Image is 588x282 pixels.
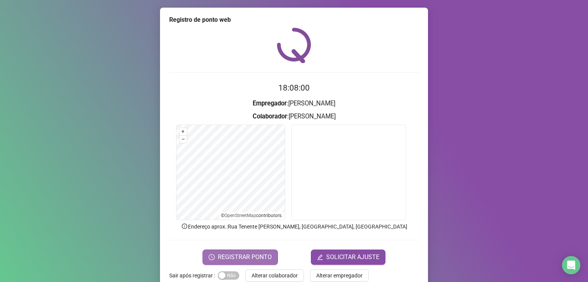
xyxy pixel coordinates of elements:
time: 18:08:00 [278,83,310,92]
button: REGISTRAR PONTO [203,250,278,265]
button: editSOLICITAR AJUSTE [311,250,385,265]
span: info-circle [181,223,188,230]
span: Alterar colaborador [252,271,298,280]
a: OpenStreetMap [224,213,256,218]
li: © contributors. [221,213,283,218]
img: QRPoint [277,28,311,63]
h3: : [PERSON_NAME] [169,112,419,122]
span: edit [317,254,323,260]
p: Endereço aprox. : Rua Tenente [PERSON_NAME], [GEOGRAPHIC_DATA], [GEOGRAPHIC_DATA] [169,222,419,231]
div: Registro de ponto web [169,15,419,24]
span: SOLICITAR AJUSTE [326,253,379,262]
button: + [180,128,187,135]
strong: Empregador [253,100,287,107]
span: clock-circle [209,254,215,260]
span: REGISTRAR PONTO [218,253,272,262]
h3: : [PERSON_NAME] [169,99,419,109]
button: Alterar colaborador [245,269,304,282]
button: Alterar empregador [310,269,369,282]
strong: Colaborador [253,113,287,120]
span: Alterar empregador [316,271,363,280]
div: Open Intercom Messenger [562,256,580,274]
button: – [180,136,187,143]
label: Sair após registrar [169,269,218,282]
